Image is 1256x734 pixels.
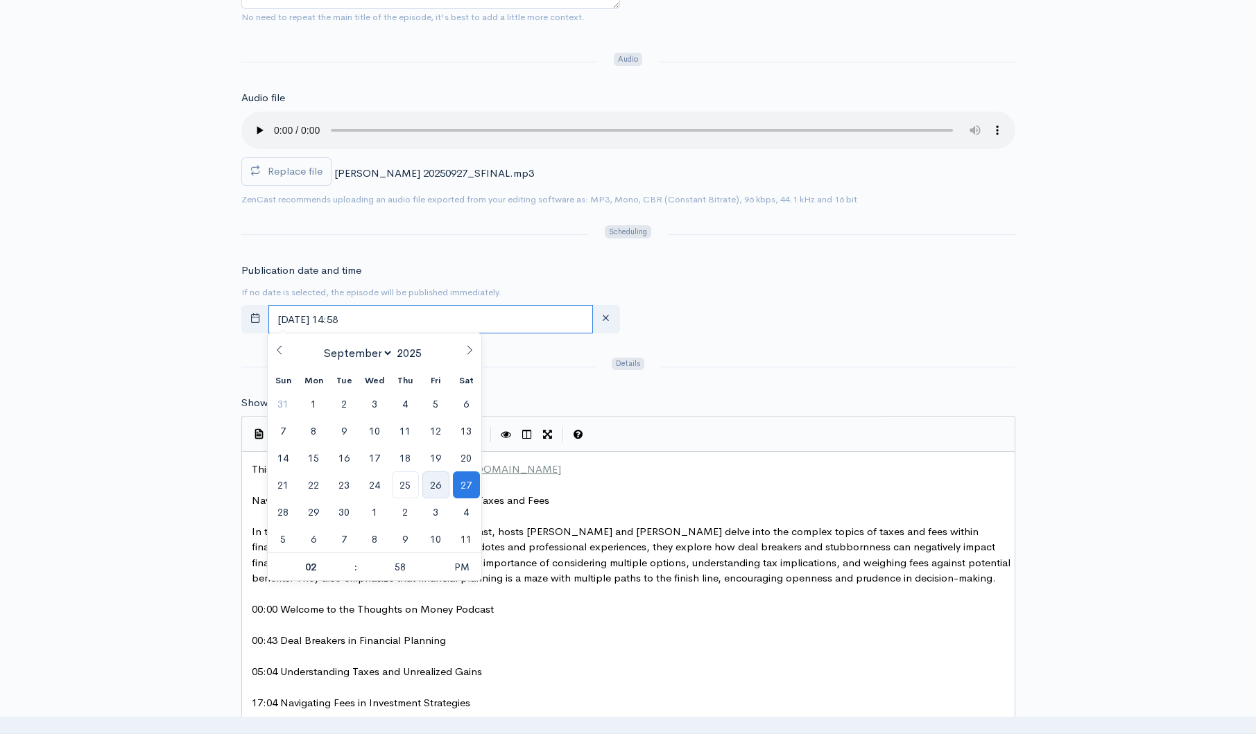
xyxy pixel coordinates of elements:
span: 17:04 Navigating Fees in Investment Strategies [252,696,470,709]
span: October 5, 2025 [270,525,297,552]
span: September 10, 2025 [361,417,388,444]
span: Mon [298,376,329,385]
span: 05:04 Understanding Taxes and Unrealized Gains [252,665,482,678]
span: [PERSON_NAME] 20250927_SFINAL.mp3 [334,166,534,180]
button: Toggle Side by Side [517,424,537,445]
button: Markdown Guide [568,424,589,445]
span: Details [612,358,644,371]
span: September 12, 2025 [422,417,449,444]
span: October 11, 2025 [453,525,480,552]
span: October 4, 2025 [453,498,480,525]
button: toggle [241,305,270,333]
span: September 29, 2025 [300,498,327,525]
span: Navigating Deal Breakers in Financial Planning: Taxes and Fees [252,493,549,507]
span: October 1, 2025 [361,498,388,525]
span: September 13, 2025 [453,417,480,444]
i: | [490,427,492,443]
span: September 4, 2025 [392,390,419,417]
span: September 16, 2025 [331,444,358,471]
span: September 7, 2025 [270,417,297,444]
span: September 30, 2025 [331,498,358,525]
input: Minute [358,553,443,581]
span: In this episode of the Thoughts on Money podcast, hosts [PERSON_NAME] and [PERSON_NAME] delve int... [252,525,1013,585]
button: Toggle Preview [496,424,517,445]
span: Thu [390,376,420,385]
span: 00:00 Welcome to the Thoughts on Money Podcast [252,602,494,615]
span: September 19, 2025 [422,444,449,471]
button: Insert Show Notes Template [249,423,270,444]
span: September 11, 2025 [392,417,419,444]
small: ZenCast recommends uploading an audio file exported from your editing software as: MP3, Mono, CBR... [241,193,857,205]
span: Click to toggle [443,553,481,581]
span: Tue [329,376,359,385]
span: October 6, 2025 [300,525,327,552]
span: August 31, 2025 [270,390,297,417]
small: If no date is selected, the episode will be published immediately. [241,286,501,298]
span: Sat [451,376,481,385]
span: September 21, 2025 [270,471,297,498]
span: September 9, 2025 [331,417,358,444]
input: Hour [268,553,353,581]
span: October 3, 2025 [422,498,449,525]
label: Show notes [241,395,298,411]
span: September 15, 2025 [300,444,327,471]
span: September 23, 2025 [331,471,358,498]
span: September 14, 2025 [270,444,297,471]
span: October 10, 2025 [422,525,449,552]
span: This week's blogpost - [252,462,561,475]
span: September 24, 2025 [361,471,388,498]
label: Audio file [241,90,285,106]
label: Publication date and time [241,263,361,279]
span: October 8, 2025 [361,525,388,552]
input: Year [393,346,431,360]
span: October 9, 2025 [392,525,419,552]
span: October 2, 2025 [392,498,419,525]
span: September 26, 2025 [422,471,449,498]
span: September 8, 2025 [300,417,327,444]
span: September 3, 2025 [361,390,388,417]
small: No need to repeat the main title of the episode, it's best to add a little more context. [241,11,585,23]
span: September 22, 2025 [300,471,327,498]
i: | [562,427,564,443]
span: October 7, 2025 [331,525,358,552]
span: Audio [614,53,642,66]
span: 00:43 Deal Breakers in Financial Planning [252,633,446,647]
span: September 17, 2025 [361,444,388,471]
span: September 1, 2025 [300,390,327,417]
span: Replace file [268,164,322,177]
select: Month [318,345,394,361]
span: September 20, 2025 [453,444,480,471]
span: September 28, 2025 [270,498,297,525]
span: Fri [420,376,451,385]
span: : [353,553,357,581]
span: [URL][PERSON_NAME][DOMAIN_NAME] [361,462,561,475]
span: Wed [359,376,390,385]
span: September 2, 2025 [331,390,358,417]
span: September 25, 2025 [392,471,419,498]
span: September 27, 2025 [453,471,480,498]
span: Scheduling [605,225,651,238]
span: Sun [268,376,298,385]
button: Toggle Fullscreen [537,424,558,445]
span: September 5, 2025 [422,390,449,417]
span: September 6, 2025 [453,390,480,417]
span: September 18, 2025 [392,444,419,471]
button: clear [592,305,620,333]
